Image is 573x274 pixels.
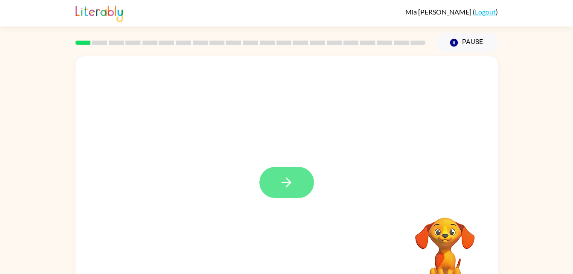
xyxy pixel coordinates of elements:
[405,8,498,16] div: ( )
[436,33,498,52] button: Pause
[405,8,473,16] span: Mia [PERSON_NAME]
[76,3,123,22] img: Literably
[475,8,496,16] a: Logout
